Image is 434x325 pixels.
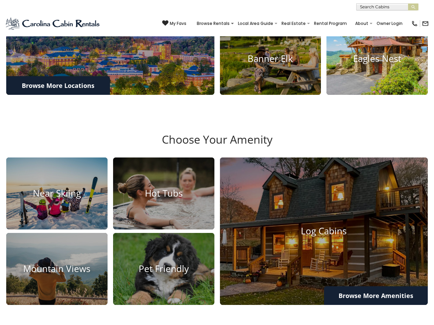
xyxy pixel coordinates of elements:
h4: Banner Elk [220,54,321,64]
a: Browse Rentals [193,19,233,28]
a: Mountain Views [6,233,108,305]
a: Browse More Locations [6,76,110,95]
a: About [352,19,372,28]
h4: Hot Tubs [113,188,214,199]
a: Hot Tubs [113,157,214,229]
a: Pet Friendly [113,233,214,305]
h4: Mountain Views [6,264,108,274]
img: mail-regular-black.png [422,20,429,27]
a: Real Estate [278,19,309,28]
a: Banner Elk [220,23,321,95]
h4: Eagles Nest [326,54,428,64]
h4: Log Cabins [220,226,428,236]
h3: Choose Your Amenity [5,133,429,157]
img: Blue-2.png [5,17,101,30]
h4: Pet Friendly [113,264,214,274]
a: Browse More Amenities [324,286,428,305]
a: Owner Login [373,19,406,28]
a: Local Area Guide [234,19,277,28]
a: Log Cabins [220,157,428,305]
a: Eagles Nest [326,23,428,95]
a: My Favs [162,20,186,27]
a: Rental Program [311,19,350,28]
h4: Near Skiing [6,188,108,199]
img: phone-regular-black.png [411,20,418,27]
a: Near Skiing [6,157,108,229]
span: My Favs [170,20,186,27]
